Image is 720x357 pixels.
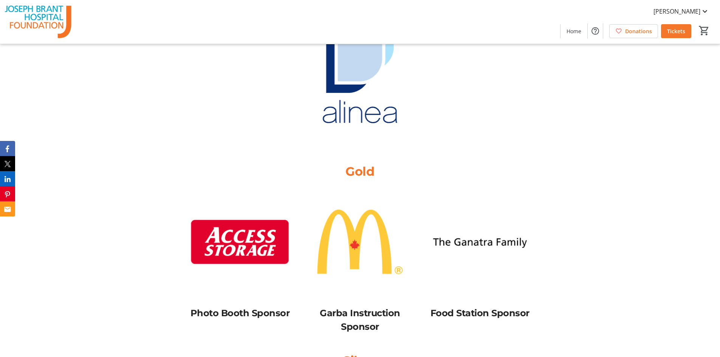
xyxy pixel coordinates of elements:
[184,306,295,320] p: Photo Booth Sponsor
[625,27,652,35] span: Donations
[667,27,685,35] span: Tickets
[184,187,295,297] img: <p>Photo Booth Sponsor</p> logo
[424,306,535,320] p: Food Station Sponsor
[653,7,700,16] span: [PERSON_NAME]
[345,164,374,179] span: Gold
[424,187,535,297] img: <p>Food Station Sponsor </p> logo
[5,3,72,41] img: The Joseph Brant Hospital Foundation's Logo
[305,306,415,334] p: Garba Instruction Sponsor
[305,187,415,297] img: <p>Garba Instruction Sponsor</p> logo
[588,23,603,39] button: Help
[661,24,691,38] a: Tickets
[697,24,711,37] button: Cart
[647,5,715,17] button: [PERSON_NAME]
[567,27,581,35] span: Home
[561,24,587,38] a: Home
[609,24,658,38] a: Donations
